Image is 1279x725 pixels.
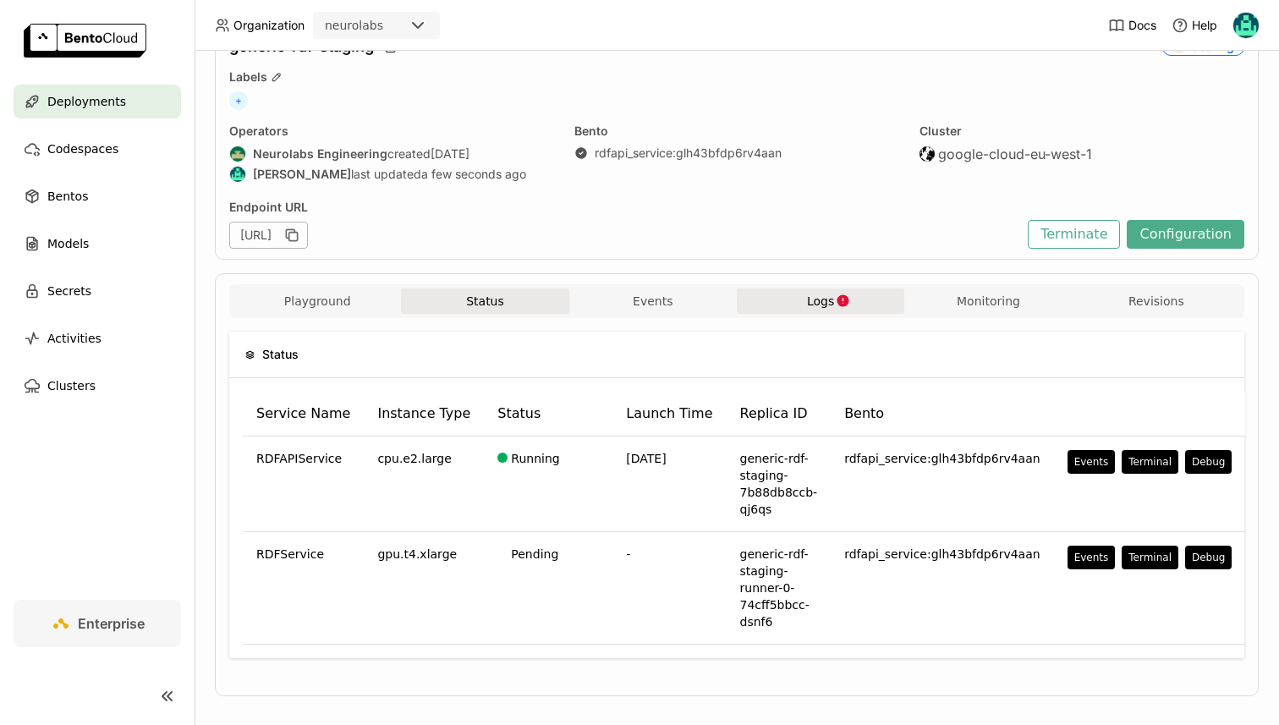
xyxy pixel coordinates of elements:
span: Organization [233,18,305,33]
span: Secrets [47,281,91,301]
a: Codespaces [14,132,181,166]
div: Bento [574,124,899,139]
td: cpu.e2.large [364,437,484,532]
a: Models [14,227,181,261]
button: Monitoring [904,288,1072,314]
button: Revisions [1073,288,1240,314]
th: Status [484,392,612,437]
span: Logs [807,294,834,309]
img: Calin Cojocaru [1233,13,1259,38]
button: Terminal [1122,546,1178,569]
button: Configuration [1127,220,1244,249]
input: Selected neurolabs. [385,18,387,35]
td: rdfapi_service:glh43bfdp6rv4aan [831,532,1054,645]
strong: Neurolabs Engineering [253,146,387,162]
span: [DATE] [431,146,469,162]
div: Help [1172,17,1217,34]
button: Events [1068,546,1116,569]
td: generic-rdf-staging-7b88db8ccb-qj6qs [727,437,832,532]
div: created [229,146,554,162]
span: Codespaces [47,139,118,159]
a: Deployments [14,85,181,118]
img: Calin Cojocaru [230,167,245,182]
span: google-cloud-eu-west-1 [938,146,1092,162]
div: [URL] [229,222,308,249]
span: Enterprise [78,615,145,632]
strong: [PERSON_NAME] [253,167,351,182]
td: generic-rdf-staging-runner-0-74cff5bbcc-dsnf6 [727,532,832,645]
button: Events [569,288,737,314]
span: Status [262,345,299,364]
span: RDFAPIService [256,450,342,467]
th: Service Name [243,392,364,437]
img: logo [24,24,146,58]
a: Activities [14,321,181,355]
a: Docs [1108,17,1156,34]
button: Playground [233,288,401,314]
button: Events [1068,450,1116,474]
span: RDFService [256,546,324,563]
td: rdfapi_service:glh43bfdp6rv4aan [831,437,1054,532]
td: Running [484,437,612,532]
span: + [229,91,248,110]
button: Debug [1185,546,1232,569]
div: Events [1074,455,1109,469]
div: Cluster [919,124,1244,139]
span: Activities [47,328,102,349]
span: [DATE] [626,452,666,465]
th: Replica ID [727,392,832,437]
button: Terminal [1122,450,1178,474]
td: gpu.t4.xlarge [364,532,484,645]
span: Deployments [47,91,126,112]
span: Docs [1128,18,1156,33]
th: Launch Time [612,392,726,437]
span: Help [1192,18,1217,33]
div: Labels [229,69,1244,85]
button: Terminate [1028,220,1120,249]
span: Models [47,233,89,254]
a: Enterprise [14,600,181,647]
span: - [626,547,630,561]
button: Status [401,288,568,314]
div: neurolabs [325,17,383,34]
a: rdfapi_service:glh43bfdp6rv4aan [595,146,782,161]
a: Clusters [14,369,181,403]
span: Bentos [47,186,88,206]
div: last updated [229,166,554,183]
td: Pending [484,532,612,645]
button: Debug [1185,450,1232,474]
img: Neurolabs Engineering [230,146,245,162]
span: a few seconds ago [421,167,526,182]
span: Clusters [47,376,96,396]
div: Operators [229,124,554,139]
th: Bento [831,392,1054,437]
a: Secrets [14,274,181,308]
div: Endpoint URL [229,200,1019,215]
a: Bentos [14,179,181,213]
div: Events [1074,551,1109,564]
th: Instance Type [364,392,484,437]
